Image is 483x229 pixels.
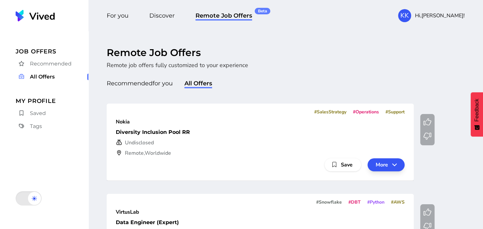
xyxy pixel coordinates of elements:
a: Discover [149,11,175,20]
span: Save [340,161,353,169]
div: VirtusLab [116,208,405,216]
span: All Offers [30,73,55,81]
span: More [375,161,388,169]
span: Remote, Worldwide [125,149,171,157]
span: Job Offers [16,47,88,56]
span: Discover [149,12,175,21]
div: Beta [255,8,270,14]
span: Feedback [474,99,480,122]
p: Remote job offers fully customized to your experience [107,61,248,70]
span: Tags [30,122,42,130]
img: Vived [16,10,55,21]
div: Diversity Inclusion Pool RR [116,128,405,136]
span: # SalesStrategy [314,109,346,115]
a: Recommendedfor you [107,79,173,88]
span: Recommended [107,80,173,88]
span: Remote Job Offers [195,12,252,21]
span: # Support [385,109,405,115]
a: All Offers [16,72,88,82]
span: # Operations [353,109,379,115]
a: Saved [16,108,88,119]
div: Data Engineer (Expert) [116,219,405,226]
button: Save [325,158,361,171]
span: For you [107,12,128,21]
span: # Snowflake [316,199,342,206]
a: Remote Job OffersBeta [195,11,252,20]
span: # DBT [348,199,361,206]
button: KKHi,[PERSON_NAME]! [398,9,465,22]
span: # AWS [391,199,405,206]
span: for you [153,80,173,87]
span: Hi, [PERSON_NAME] ! [415,12,465,20]
a: Tags [16,121,88,132]
span: All Offers [184,80,212,88]
a: All Offers [184,79,212,88]
h1: Remote Job Offers [107,47,201,59]
span: My Profile [16,96,88,106]
button: Feedback - Show survey [471,92,483,136]
button: More [368,158,405,171]
div: KK [398,9,411,22]
span: Recommended [30,60,72,68]
span: Saved [30,109,46,117]
a: Recommended [16,59,88,69]
span: # Python [367,199,384,206]
span: Undisclosed [125,139,405,147]
div: Nokia [116,118,405,126]
a: For you [107,11,128,20]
